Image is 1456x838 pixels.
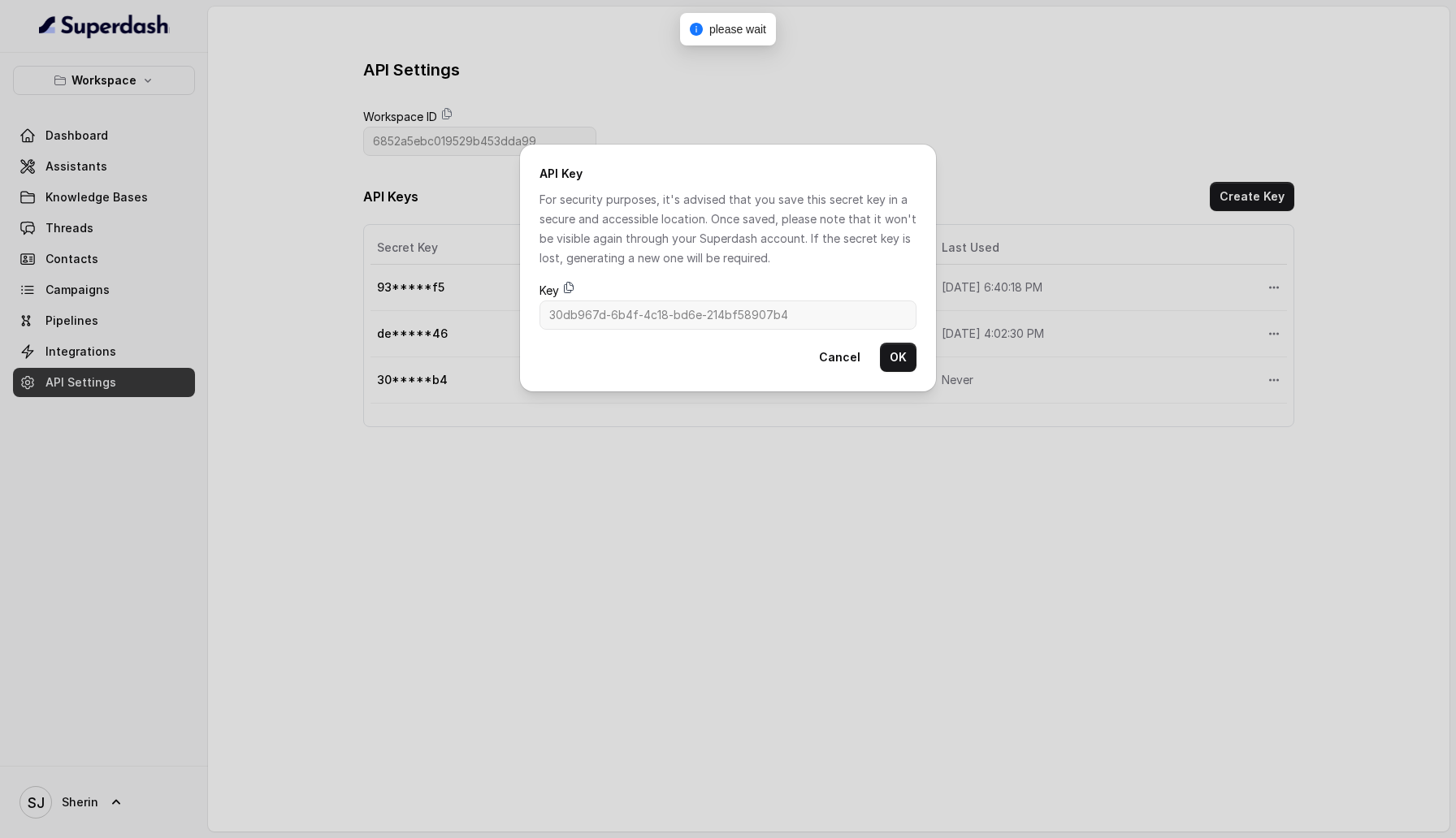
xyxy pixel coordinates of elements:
[539,190,916,268] p: For security purposes, it's advised that you save this secret key in a secure and accessible loca...
[539,164,916,184] h2: API Key
[539,281,559,300] label: Key
[809,343,870,372] button: Cancel
[880,343,916,372] button: OK
[709,23,766,36] span: please wait
[690,23,703,36] span: info-circle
